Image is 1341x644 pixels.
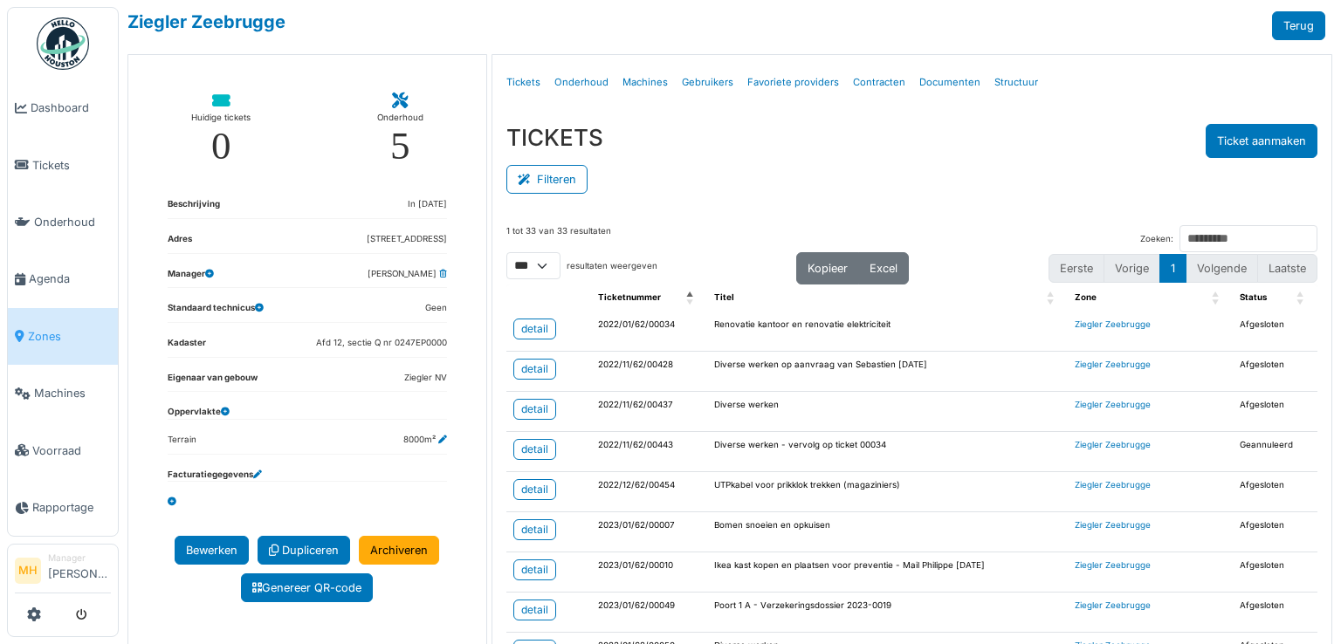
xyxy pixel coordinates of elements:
[168,434,196,447] dd: Terrain
[591,593,706,633] td: 2023/01/62/00049
[1075,480,1151,490] a: Ziegler Zeebrugge
[1233,593,1317,633] td: Afgesloten
[808,262,848,275] span: Kopieer
[707,432,1068,472] td: Diverse werken - vervolg op ticket 00034
[1047,284,1057,312] span: Titel: Activate to sort
[29,271,111,287] span: Agenda
[707,392,1068,432] td: Diverse werken
[1206,124,1317,158] button: Ticket aanmaken
[1212,284,1222,312] span: Zone: Activate to sort
[32,499,111,516] span: Rapportage
[1140,233,1173,246] label: Zoeken:
[8,308,118,365] a: Zones
[846,62,912,103] a: Contracten
[513,479,556,500] a: detail
[168,268,214,288] dt: Manager
[506,225,611,252] div: 1 tot 33 van 33 resultaten
[707,352,1068,392] td: Diverse werken op aanvraag van Sebastien [DATE]
[8,365,118,421] a: Machines
[521,562,548,578] div: detail
[591,512,706,552] td: 2023/01/62/00007
[1075,400,1151,409] a: Ziegler Zeebrugge
[707,593,1068,633] td: Poort 1 A - Verzekeringsdossier 2023-0019
[258,536,350,565] a: Dupliceren
[591,432,706,472] td: 2022/11/62/00443
[168,198,220,218] dt: Beschrijving
[513,359,556,380] a: detail
[1233,432,1317,472] td: Geannuleerd
[37,17,89,70] img: Badge_color-CXgf-gQk.svg
[191,109,251,127] div: Huidige tickets
[177,79,265,180] a: Huidige tickets 0
[591,352,706,392] td: 2022/11/62/00428
[1075,360,1151,369] a: Ziegler Zeebrugge
[987,62,1045,103] a: Structuur
[707,512,1068,552] td: Bomen snoeien en opkuisen
[506,124,603,151] h3: TICKETS
[34,385,111,401] span: Machines
[513,559,556,580] a: detail
[521,482,548,497] div: detail
[547,62,615,103] a: Onderhoud
[48,552,111,565] div: Manager
[1075,600,1151,610] a: Ziegler Zeebrugge
[8,421,118,478] a: Voorraad
[707,472,1068,512] td: UTPkabel voor prikklok trekken (magaziniers)
[377,109,423,127] div: Onderhoud
[359,536,439,565] a: Archiveren
[34,214,111,230] span: Onderhoud
[686,284,697,312] span: Ticketnummer: Activate to invert sorting
[714,292,734,302] span: Titel
[740,62,846,103] a: Favoriete providers
[1233,512,1317,552] td: Afgesloten
[168,337,206,357] dt: Kadaster
[591,552,706,593] td: 2023/01/62/00010
[1296,284,1307,312] span: Status: Activate to sort
[521,602,548,618] div: detail
[513,319,556,339] a: detail
[8,194,118,250] a: Onderhoud
[513,599,556,620] a: detail
[168,372,258,392] dt: Eigenaar van gebouw
[32,157,111,174] span: Tickets
[513,399,556,420] a: detail
[48,552,111,589] li: [PERSON_NAME]
[368,268,447,281] dd: [PERSON_NAME]
[175,536,249,565] a: Bewerken
[367,233,447,246] dd: [STREET_ADDRESS]
[912,62,987,103] a: Documenten
[707,312,1068,352] td: Renovatie kantoor en renovatie elektriciteit
[1233,552,1317,593] td: Afgesloten
[591,472,706,512] td: 2022/12/62/00454
[1075,292,1097,302] span: Zone
[513,439,556,460] a: detail
[1233,312,1317,352] td: Afgesloten
[591,392,706,432] td: 2022/11/62/00437
[1272,11,1325,40] a: Terug
[31,99,111,116] span: Dashboard
[211,127,231,166] div: 0
[1049,254,1317,283] nav: pagination
[591,312,706,352] td: 2022/01/62/00034
[1075,560,1151,570] a: Ziegler Zeebrugge
[127,11,285,32] a: Ziegler Zeebrugge
[168,406,230,419] dt: Oppervlakte
[796,252,859,284] button: Kopieer
[15,552,111,593] a: MH Manager[PERSON_NAME]
[499,62,547,103] a: Tickets
[32,442,111,459] span: Voorraad
[567,260,657,273] label: resultaten weergeven
[168,469,262,482] dt: Facturatiegegevens
[8,136,118,193] a: Tickets
[1233,352,1317,392] td: Afgesloten
[1075,319,1151,329] a: Ziegler Zeebrugge
[521,321,548,337] div: detail
[513,519,556,540] a: detail
[8,79,118,136] a: Dashboard
[615,62,675,103] a: Machines
[403,434,447,447] dd: 8000m²
[408,198,447,211] dd: In [DATE]
[707,552,1068,593] td: Ikea kast kopen en plaatsen voor preventie - Mail Philippe [DATE]
[241,573,373,602] a: Genereer QR-code
[316,337,447,350] dd: Afd 12, sectie Q nr 0247EP0000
